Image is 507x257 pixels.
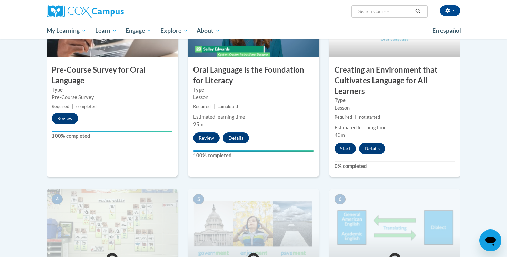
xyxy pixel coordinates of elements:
label: Type [193,86,314,94]
span: Explore [160,26,188,35]
span: | [72,104,73,109]
button: Start [335,143,356,154]
a: En español [428,23,466,38]
span: About [197,26,220,35]
span: completed [76,104,97,109]
iframe: Button to launch messaging window [479,229,501,251]
span: 6 [335,194,346,204]
span: Engage [126,26,151,35]
button: Details [359,143,385,154]
div: Estimated learning time: [335,124,455,131]
span: not started [359,115,380,120]
span: | [355,115,356,120]
label: Type [335,97,455,104]
div: Your progress [193,150,314,152]
span: 5 [193,194,204,204]
h3: Pre-Course Survey for Oral Language [47,65,178,86]
a: Cox Campus [47,5,178,18]
span: Required [335,115,352,120]
a: Explore [156,23,192,39]
h3: Oral Language is the Foundation for Literacy [188,65,319,86]
span: completed [218,104,238,109]
a: About [192,23,225,39]
span: Required [193,104,211,109]
span: 40m [335,132,345,138]
span: 4 [52,194,63,204]
span: Learn [95,26,117,35]
div: Lesson [193,94,314,101]
span: 25m [193,121,203,127]
h3: Creating an Environment that Cultivates Language for All Learners [329,65,460,96]
span: | [213,104,215,109]
img: Cox Campus [47,5,124,18]
a: Engage [121,23,156,39]
a: My Learning [42,23,91,39]
div: Your progress [52,131,172,132]
div: Lesson [335,104,455,112]
button: Search [413,7,423,15]
label: Type [52,86,172,94]
input: Search Courses [358,7,413,15]
label: 100% completed [52,132,172,140]
button: Review [52,113,78,124]
label: 0% completed [335,162,455,170]
div: Estimated learning time: [193,113,314,121]
button: Review [193,132,220,143]
div: Main menu [36,23,471,39]
span: My Learning [47,26,86,35]
button: Account Settings [440,5,460,16]
div: Pre-Course Survey [52,94,172,101]
label: 100% completed [193,152,314,159]
button: Details [223,132,249,143]
a: Learn [91,23,121,39]
span: Required [52,104,69,109]
span: En español [432,27,461,34]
